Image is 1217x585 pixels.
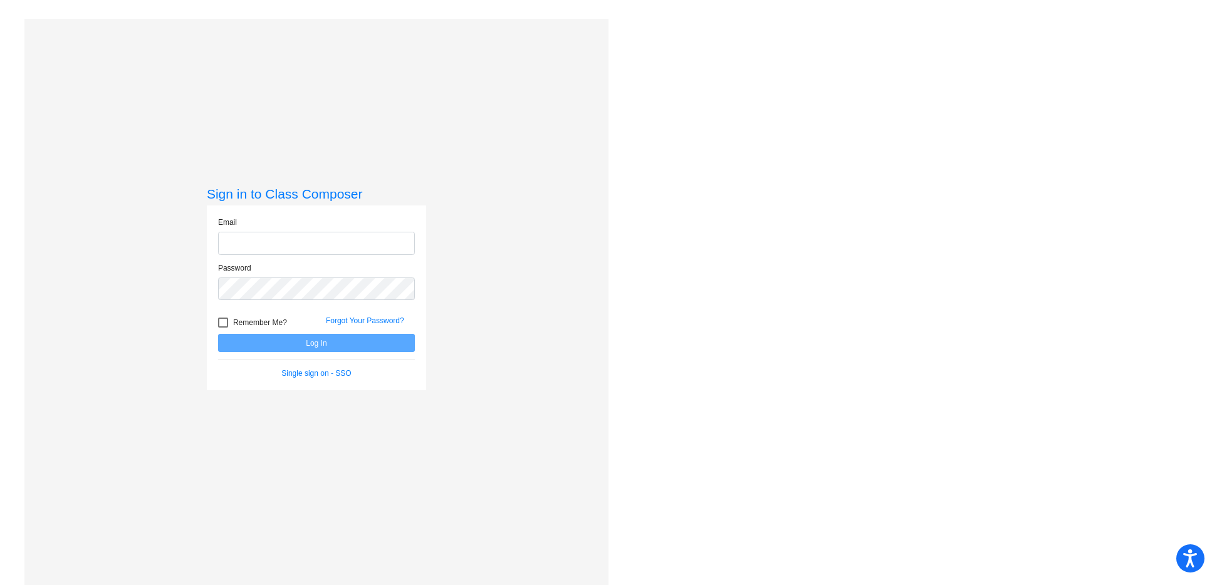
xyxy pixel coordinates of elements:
[281,369,351,378] a: Single sign on - SSO
[218,262,251,274] label: Password
[218,217,237,228] label: Email
[218,334,415,352] button: Log In
[326,316,404,325] a: Forgot Your Password?
[233,315,287,330] span: Remember Me?
[207,186,426,202] h3: Sign in to Class Composer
